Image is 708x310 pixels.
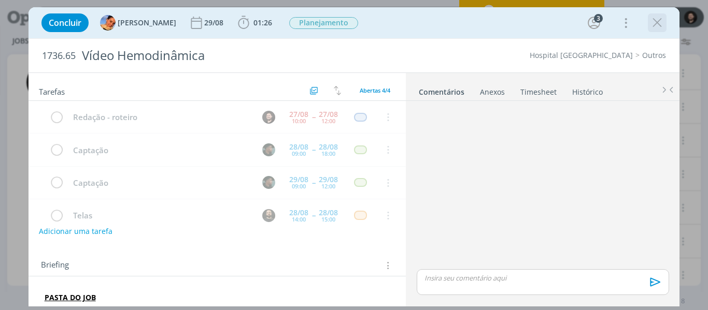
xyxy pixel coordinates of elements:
img: K [262,176,275,189]
a: PASTA DO JOB [45,292,96,302]
span: 1736.65 [42,50,76,62]
span: -- [312,179,315,186]
a: Hospital [GEOGRAPHIC_DATA] [530,50,633,60]
div: 12:00 [321,183,335,189]
div: Vídeo Hemodinâmica [78,43,402,68]
a: Histórico [572,82,603,97]
img: L [100,15,116,31]
div: 10:00 [292,118,306,124]
div: Anexos [480,87,505,97]
div: 14:00 [292,216,306,222]
button: 3 [586,14,602,31]
button: Concluir [41,13,89,32]
div: 29/08 [289,176,308,183]
div: 29/08 [204,19,225,26]
button: K [261,142,276,157]
button: L[PERSON_NAME] [100,15,176,31]
div: 3 [594,14,603,23]
div: Telas [69,209,253,222]
img: B [262,111,275,124]
div: Captação [69,176,253,189]
div: 12:00 [321,118,335,124]
span: -- [312,113,315,121]
div: dialog [29,7,680,306]
button: B [261,109,276,125]
span: Concluir [49,19,81,27]
div: 28/08 [289,209,308,216]
span: Briefing [41,259,69,272]
button: P [261,208,276,223]
div: 28/08 [319,209,338,216]
a: Comentários [418,82,465,97]
button: 01:26 [235,14,275,31]
button: Planejamento [289,17,359,29]
span: -- [312,212,315,219]
img: K [262,143,275,156]
div: 28/08 [289,143,308,151]
div: 27/08 [289,111,308,118]
div: 18:00 [321,151,335,156]
img: arrow-down-up.svg [334,86,341,95]
a: Outros [642,50,666,60]
div: Captação [69,144,253,157]
div: 27/08 [319,111,338,118]
button: Adicionar uma tarefa [38,222,113,241]
div: 29/08 [319,176,338,183]
img: P [262,209,275,222]
div: Redação - roteiro [69,111,253,124]
div: 15:00 [321,216,335,222]
span: Abertas 4/4 [360,86,390,94]
span: -- [312,146,315,153]
button: K [261,175,276,190]
span: Planejamento [289,17,358,29]
span: [PERSON_NAME] [118,19,176,26]
div: 09:00 [292,151,306,156]
span: 01:26 [253,18,272,27]
div: 28/08 [319,143,338,151]
a: Timesheet [520,82,557,97]
span: Tarefas [39,84,65,97]
div: 09:00 [292,183,306,189]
